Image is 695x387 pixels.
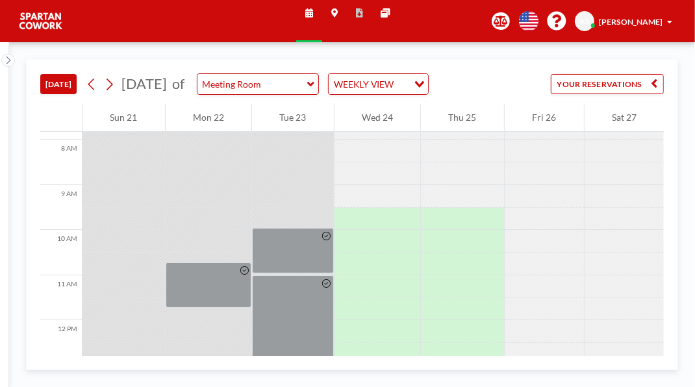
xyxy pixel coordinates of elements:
[40,140,82,185] div: 8 AM
[505,104,584,132] div: Fri 26
[585,104,664,132] div: Sat 27
[40,320,82,366] div: 12 PM
[580,16,590,26] span: KS
[599,17,663,27] span: [PERSON_NAME]
[40,185,82,231] div: 9 AM
[172,75,184,93] span: of
[82,104,165,132] div: Sun 21
[335,104,421,132] div: Wed 24
[40,230,82,275] div: 10 AM
[40,275,82,321] div: 11 AM
[397,77,407,92] input: Search for option
[252,104,334,132] div: Tue 23
[40,74,77,94] button: [DATE]
[421,104,504,132] div: Thu 25
[197,74,307,94] input: Meeting Room
[329,74,428,94] div: Search for option
[121,75,167,92] span: [DATE]
[551,74,664,94] button: YOUR RESERVATIONS
[18,10,64,32] img: organization-logo
[331,77,396,92] span: WEEKLY VIEW
[166,104,252,132] div: Mon 22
